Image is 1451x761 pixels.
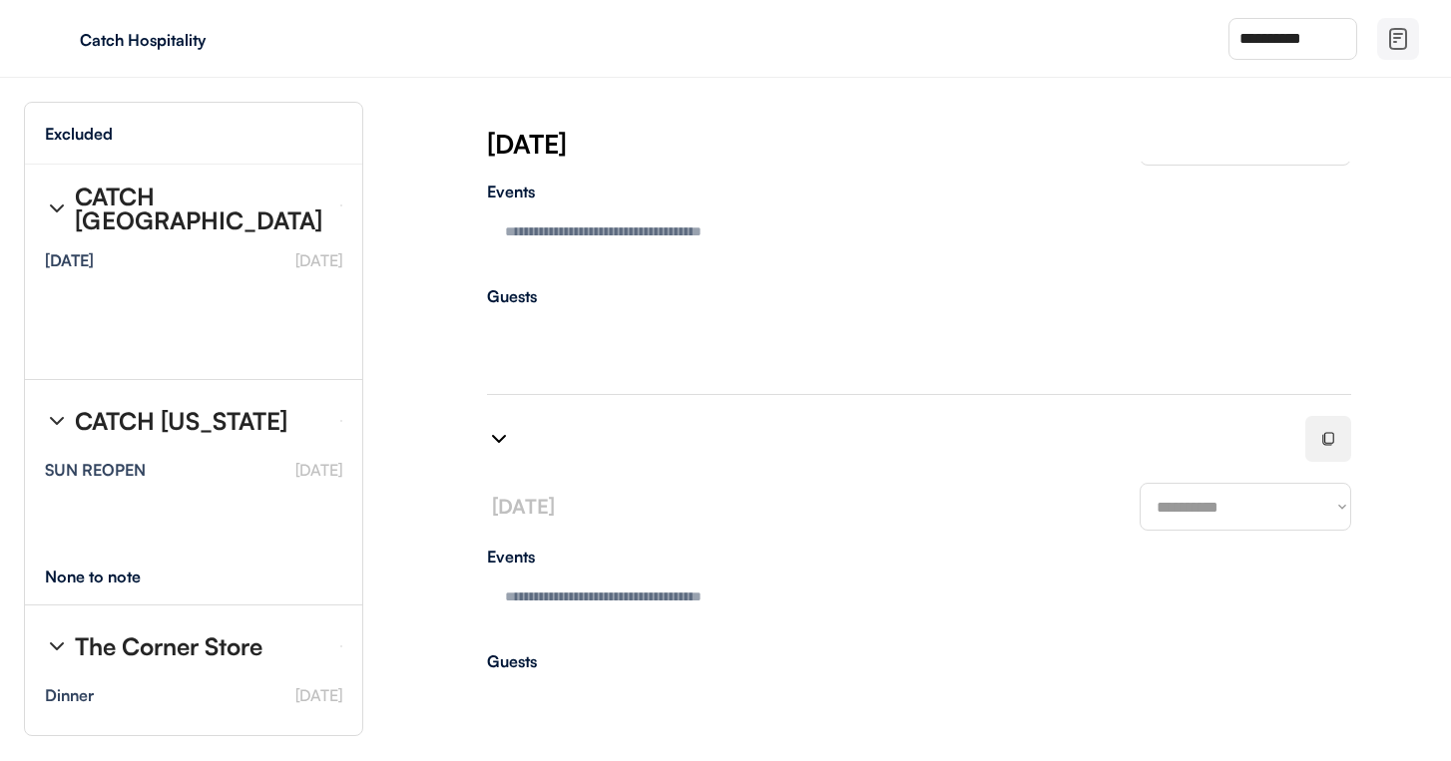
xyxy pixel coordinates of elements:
font: [DATE] [295,685,342,705]
div: The Corner Store [75,634,262,658]
div: Guests [487,653,1351,669]
img: yH5BAEAAAAALAAAAAABAAEAAAIBRAA7 [40,23,72,55]
div: Events [487,184,1351,199]
div: [DATE] [45,252,94,268]
div: SUN REOPEN [45,462,146,478]
font: [DATE] [492,494,555,519]
img: chevron-right%20%281%29.svg [45,634,69,658]
font: [DATE] [295,460,342,480]
div: Catch Hospitality [80,32,331,48]
div: [DATE] [487,126,1451,162]
div: CATCH [US_STATE] [75,409,287,433]
div: Excluded [45,126,113,142]
div: Dinner [45,687,94,703]
img: chevron-right%20%281%29.svg [487,427,511,451]
div: Events [487,549,1351,565]
div: CATCH [GEOGRAPHIC_DATA] [75,185,324,232]
img: chevron-right%20%281%29.svg [45,409,69,433]
img: file-02.svg [1386,27,1410,51]
img: chevron-right%20%281%29.svg [45,196,69,220]
div: Guests [487,288,1351,304]
font: [DATE] [295,250,342,270]
div: None to note [45,569,178,584]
